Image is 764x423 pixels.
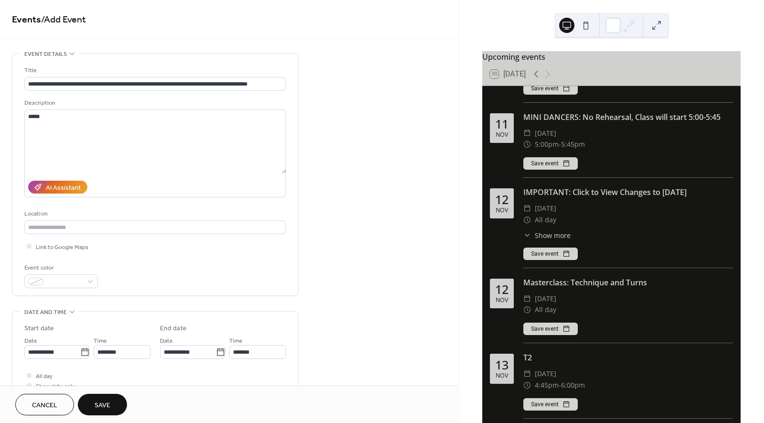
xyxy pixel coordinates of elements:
[523,248,578,260] button: Save event
[495,118,509,130] div: 11
[535,368,556,380] span: [DATE]
[523,157,578,170] button: Save event
[24,307,67,317] span: Date and time
[523,398,578,411] button: Save event
[535,380,559,391] span: 4:45pm
[482,51,741,63] div: Upcoming events
[523,186,733,198] div: IMPORTANT: Click to View Changes to [DATE]
[496,132,508,138] div: Nov
[523,230,571,240] button: ​Show more
[535,203,556,214] span: [DATE]
[94,336,107,346] span: Time
[46,183,81,193] div: AI Assistant
[523,82,578,95] button: Save event
[36,371,53,381] span: All day
[229,336,243,346] span: Time
[160,336,173,346] span: Date
[523,380,531,391] div: ​
[523,214,531,226] div: ​
[36,242,88,252] span: Link to Google Maps
[535,230,571,240] span: Show more
[561,380,585,391] span: 6:00pm
[523,203,531,214] div: ​
[495,283,509,295] div: 12
[559,139,561,150] span: -
[24,49,67,59] span: Event details
[24,65,284,76] div: Title
[24,209,284,219] div: Location
[523,368,531,380] div: ​
[523,230,531,240] div: ​
[12,11,41,29] a: Events
[559,380,561,391] span: -
[78,394,127,415] button: Save
[523,139,531,150] div: ​
[523,128,531,139] div: ​
[535,293,556,304] span: [DATE]
[496,297,508,304] div: Nov
[24,98,284,108] div: Description
[24,324,54,334] div: Start date
[523,277,733,288] div: Masterclass: Technique and Turns
[32,401,57,411] span: Cancel
[523,111,733,123] div: MINI DANCERS: No Rehearsal, Class will start 5:00-5:45
[24,263,96,273] div: Event color
[495,194,509,206] div: 12
[495,359,509,371] div: 13
[496,207,508,214] div: Nov
[24,336,37,346] span: Date
[523,293,531,304] div: ​
[160,324,187,334] div: End date
[523,352,733,363] div: T2
[28,181,87,194] button: AI Assistant
[535,139,559,150] span: 5:00pm
[535,304,556,315] span: All day
[41,11,86,29] span: / Add Event
[496,373,508,379] div: Nov
[95,401,110,411] span: Save
[561,139,585,150] span: 5:45pm
[36,381,75,391] span: Show date only
[535,214,556,226] span: All day
[523,323,578,335] button: Save event
[15,394,74,415] button: Cancel
[523,304,531,315] div: ​
[535,128,556,139] span: [DATE]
